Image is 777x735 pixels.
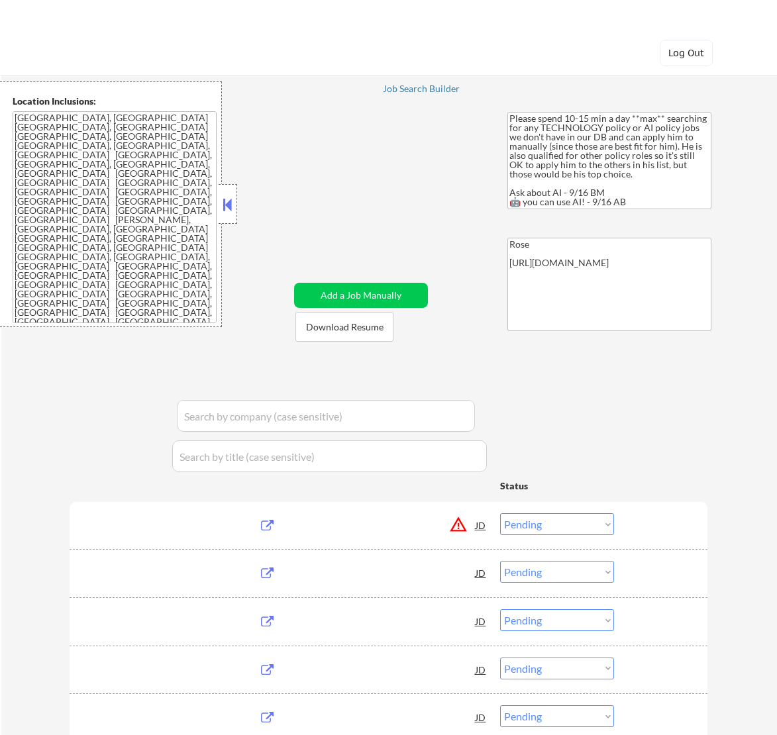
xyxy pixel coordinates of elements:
div: JD [474,561,488,585]
button: Log Out [660,40,713,66]
div: JD [474,609,488,633]
div: Job Search Builder [383,84,460,93]
button: Add a Job Manually [294,283,428,308]
input: Search by company (case sensitive) [177,400,475,432]
div: JD [474,705,488,729]
div: Location Inclusions: [13,95,217,108]
a: Job Search Builder [383,83,460,97]
input: Search by title (case sensitive) [172,440,487,472]
div: JD [474,658,488,681]
button: Download Resume [295,312,393,342]
div: JD [474,513,488,537]
button: warning_amber [449,515,468,534]
div: Status [500,473,614,497]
